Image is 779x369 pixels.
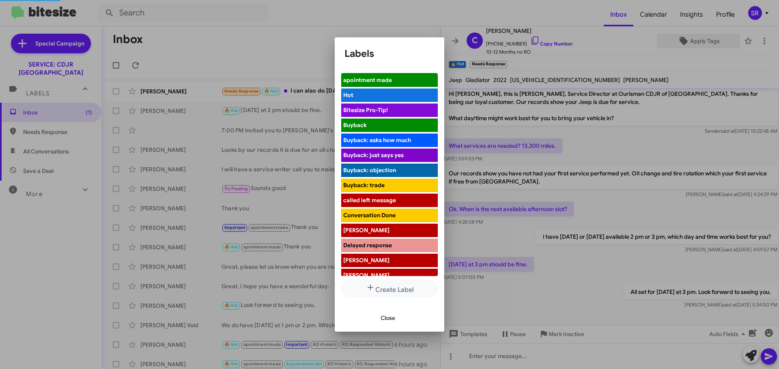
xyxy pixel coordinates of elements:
[343,136,411,144] span: Buyback: asks how much
[374,311,402,325] button: Close
[343,106,388,114] span: Bitesize Pro-Tip!
[343,211,396,219] span: Conversation Done
[343,91,353,99] span: Hot
[343,242,392,249] span: Delayed response
[343,166,396,174] span: Buyback: objection
[344,47,435,60] h1: Labels
[343,121,367,129] span: Buyback
[343,76,392,84] span: apointment made
[343,257,389,264] span: [PERSON_NAME]
[381,311,395,325] span: Close
[343,272,389,279] span: [PERSON_NAME]
[343,196,396,204] span: called left message
[343,227,389,234] span: [PERSON_NAME]
[343,181,385,189] span: Buyback: trade
[341,279,438,298] button: Create Label
[343,151,404,159] span: Buyback: just says yes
